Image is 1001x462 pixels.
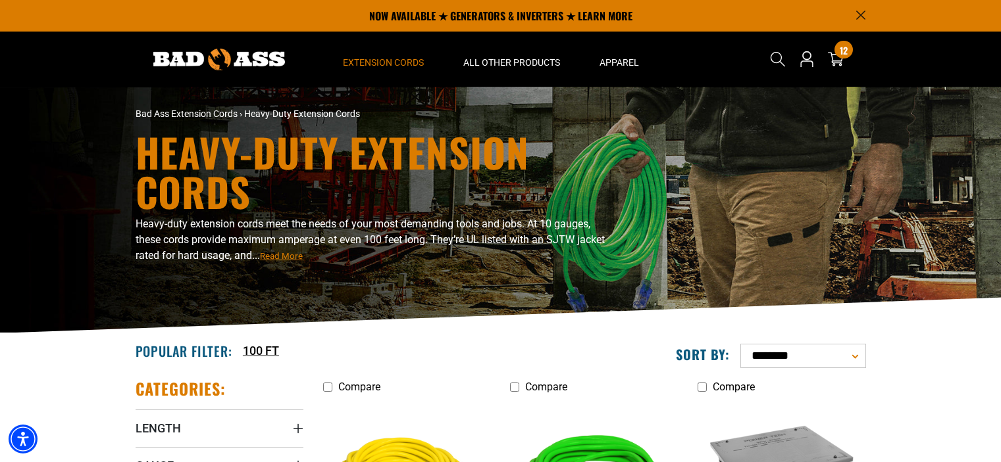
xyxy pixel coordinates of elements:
summary: All Other Products [444,32,580,87]
span: Heavy-Duty Extension Cords [244,108,360,119]
a: Open this option [796,32,817,87]
span: 12 [840,45,848,55]
span: Compare [525,381,567,393]
a: 100 FT [243,342,279,359]
span: Compare [338,381,380,393]
span: Length [136,421,181,436]
summary: Search [767,49,788,70]
span: › [240,108,242,119]
h2: Popular Filter: [136,342,232,359]
span: Heavy-duty extension cords meet the needs of your most demanding tools and jobs. At 10 gauges, th... [136,218,605,262]
span: Extension Cords [343,57,424,68]
nav: breadcrumbs [136,107,616,121]
label: Sort by: [676,346,730,363]
a: Bad Ass Extension Cords [136,108,238,119]
div: Accessibility Menu [9,425,38,453]
span: Apparel [600,57,639,68]
summary: Apparel [580,32,659,87]
summary: Length [136,409,303,446]
img: Bad Ass Extension Cords [153,49,285,70]
span: Read More [260,251,303,261]
h2: Categories: [136,379,226,399]
span: Compare [713,381,755,393]
h1: Heavy-Duty Extension Cords [136,132,616,211]
span: All Other Products [463,57,560,68]
summary: Extension Cords [323,32,444,87]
